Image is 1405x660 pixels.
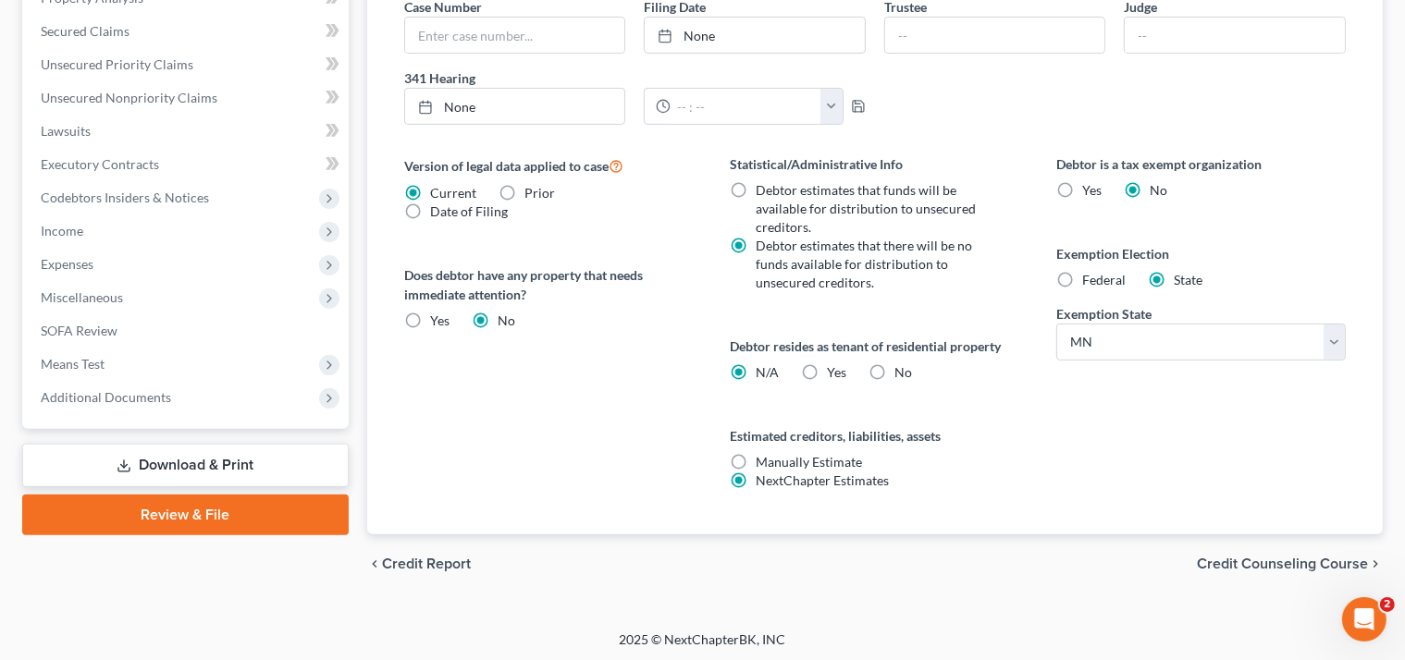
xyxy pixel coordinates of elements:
[1082,182,1102,198] span: Yes
[1174,272,1202,287] span: State
[41,90,217,105] span: Unsecured Nonpriority Claims
[895,364,913,380] span: No
[731,336,1020,356] label: Debtor resides as tenant of residential property
[405,18,625,53] input: Enter case number...
[26,148,349,181] a: Executory Contracts
[757,364,780,380] span: N/A
[430,312,450,328] span: Yes
[404,154,694,177] label: Version of legal data applied to case
[757,238,973,290] span: Debtor estimates that there will be no funds available for distribution to unsecured creditors.
[22,444,349,487] a: Download & Print
[41,123,91,139] span: Lawsuits
[26,81,349,115] a: Unsecured Nonpriority Claims
[41,389,171,405] span: Additional Documents
[828,364,847,380] span: Yes
[430,203,508,219] span: Date of Filing
[430,185,476,201] span: Current
[731,154,1020,174] label: Statistical/Administrative Info
[671,89,821,124] input: -- : --
[41,289,123,305] span: Miscellaneous
[1368,556,1383,571] i: chevron_right
[524,185,555,201] span: Prior
[1082,272,1126,287] span: Federal
[757,454,863,470] span: Manually Estimate
[498,312,515,328] span: No
[41,156,159,172] span: Executory Contracts
[1380,597,1395,612] span: 2
[1342,597,1387,642] iframe: Intercom live chat
[404,265,694,304] label: Does debtor have any property that needs immediate attention?
[1056,244,1346,263] label: Exemption Election
[41,323,117,338] span: SOFA Review
[395,68,875,88] label: 341 Hearing
[22,495,349,535] a: Review & File
[367,556,382,571] i: chevron_left
[382,556,471,571] span: Credit Report
[367,556,471,571] button: chevron_left Credit Report
[26,314,349,348] a: SOFA Review
[645,18,865,53] a: None
[26,115,349,148] a: Lawsuits
[41,356,105,372] span: Means Test
[41,256,93,272] span: Expenses
[41,23,129,39] span: Secured Claims
[757,472,890,488] span: NextChapter Estimates
[1125,18,1345,53] input: --
[26,48,349,81] a: Unsecured Priority Claims
[26,15,349,48] a: Secured Claims
[757,182,977,235] span: Debtor estimates that funds will be available for distribution to unsecured creditors.
[41,189,209,205] span: Codebtors Insiders & Notices
[731,426,1020,446] label: Estimated creditors, liabilities, assets
[1197,556,1383,571] button: Credit Counseling Course chevron_right
[1056,154,1346,174] label: Debtor is a tax exempt organization
[41,56,193,72] span: Unsecured Priority Claims
[41,223,83,238] span: Income
[1056,304,1152,324] label: Exemption State
[1150,182,1167,198] span: No
[1197,556,1368,571] span: Credit Counseling Course
[885,18,1105,53] input: --
[405,89,625,124] a: None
